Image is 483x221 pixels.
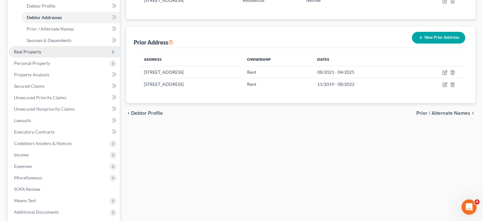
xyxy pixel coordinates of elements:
span: Prior / Alternate Names [27,26,74,31]
span: Additional Documents [14,209,59,215]
span: Codebtors Insiders & Notices [14,141,72,146]
span: Unsecured Nonpriority Claims [14,106,75,112]
a: Executory Contracts [9,126,120,138]
span: Expenses [14,163,32,169]
th: Address [139,53,242,66]
td: [STREET_ADDRESS] [139,78,242,90]
a: Spouses & Dependents [22,35,120,46]
td: Rent [242,66,312,78]
span: Property Analysis [14,72,49,77]
span: Miscellaneous [14,175,42,180]
i: chevron_right [470,111,475,116]
span: Lawsuits [14,118,31,123]
span: Secured Claims [14,83,44,89]
span: Income [14,152,29,157]
span: 4 [474,199,480,204]
a: Property Analysis [9,69,120,80]
th: Ownership [242,53,312,66]
span: Personal Property [14,60,50,66]
button: Prior / Alternate Names chevron_right [416,111,475,116]
a: SOFA Review [9,183,120,195]
a: Debtor Profile [22,0,120,12]
td: 08/2021 - 04/2025 [312,66,410,78]
span: Spouses & Dependents [27,38,71,43]
i: chevron_left [126,111,131,116]
span: SOFA Review [14,186,40,192]
a: Unsecured Nonpriority Claims [9,103,120,115]
a: Lawsuits [9,115,120,126]
a: Prior / Alternate Names [22,23,120,35]
span: Executory Contracts [14,129,55,135]
button: New Prior Address [412,32,465,44]
a: Secured Claims [9,80,120,92]
td: 11/2019 - 08/2022 [312,78,410,90]
a: Unsecured Priority Claims [9,92,120,103]
td: Rent [242,78,312,90]
span: Real Property [14,49,41,54]
span: Means Test [14,198,36,203]
div: Prior Address [134,38,173,46]
span: Prior / Alternate Names [416,111,470,116]
span: Unsecured Priority Claims [14,95,66,100]
td: [STREET_ADDRESS] [139,66,242,78]
iframe: Intercom live chat [461,199,477,215]
a: Debtor Addresses [22,12,120,23]
th: Dates [312,53,410,66]
span: Debtor Profile [131,111,163,116]
span: Debtor Profile [27,3,55,9]
button: chevron_left Debtor Profile [126,111,163,116]
span: Debtor Addresses [27,15,62,20]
